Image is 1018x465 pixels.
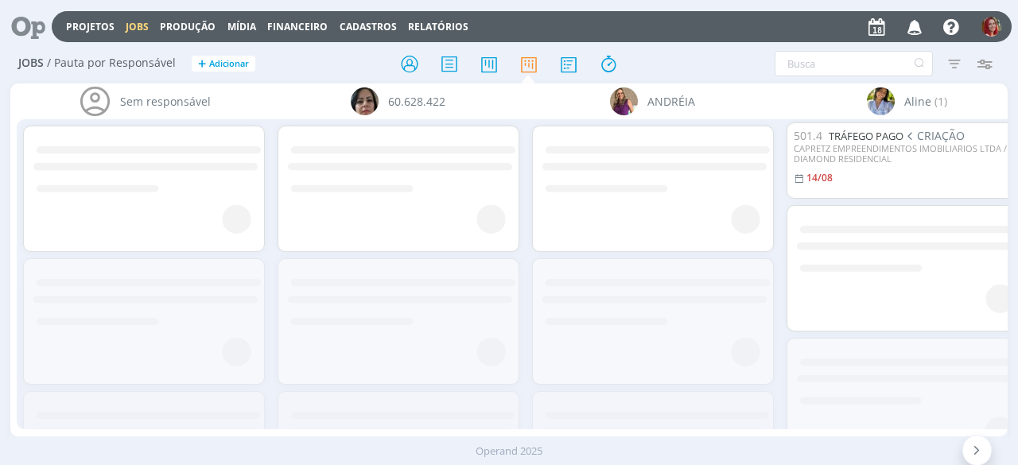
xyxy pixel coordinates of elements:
[981,17,1001,37] img: G
[66,20,115,33] a: Projetos
[18,56,44,70] span: Jobs
[867,87,895,115] img: A
[120,93,211,110] span: Sem responsável
[47,56,176,70] span: / Pauta por Responsável
[408,20,468,33] a: Relatórios
[806,171,833,184] : 14/08
[160,20,216,33] a: Produção
[227,20,256,33] a: Mídia
[351,87,379,115] img: 6
[904,93,931,110] span: Aline
[126,20,149,33] a: Jobs
[198,56,206,72] span: +
[903,128,965,143] span: CRIAÇÃO
[267,20,328,33] a: Financeiro
[155,21,220,33] button: Produção
[794,128,822,143] span: 501.4
[403,21,473,33] button: Relatórios
[121,21,153,33] button: Jobs
[981,13,1002,41] button: G
[223,21,261,33] button: Mídia
[829,129,903,143] a: TRÁFEGO PAGO
[209,59,249,69] span: Adicionar
[335,21,402,33] button: Cadastros
[262,21,332,33] button: Financeiro
[61,21,119,33] button: Projetos
[775,51,933,76] input: Busca
[934,93,947,110] span: (1)
[610,87,638,115] img: A
[340,20,397,33] span: Cadastros
[192,56,255,72] button: +Adicionar
[647,93,695,110] span: ANDRÉIA
[388,93,445,110] span: 60.628.422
